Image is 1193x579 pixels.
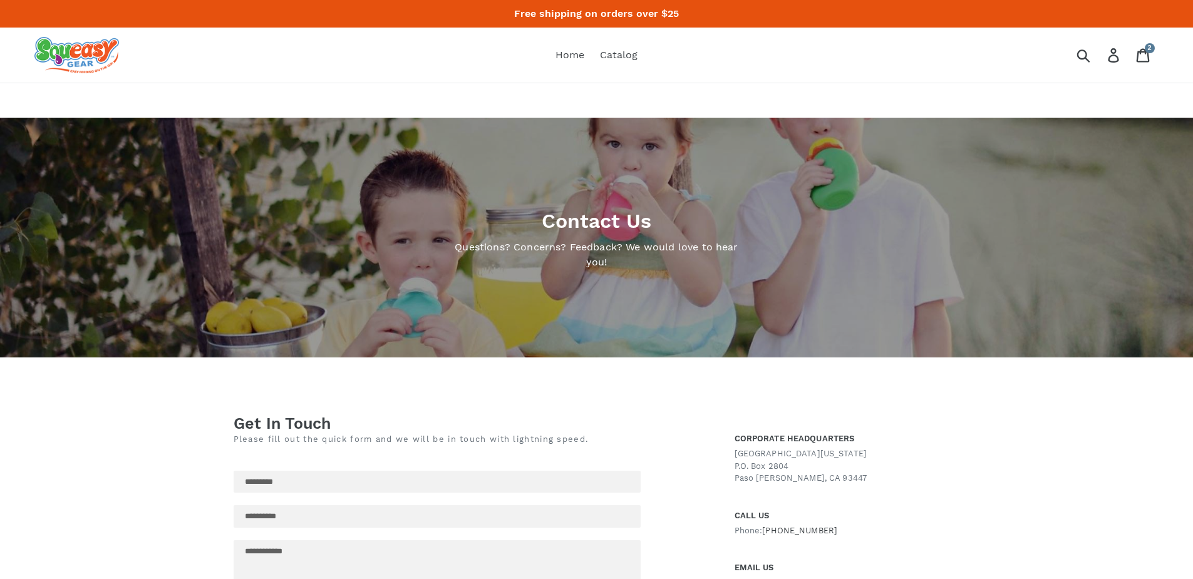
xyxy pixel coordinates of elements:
p: Please fill out the quick form and we will be in touch with lightning speed. [234,433,710,446]
span: Catalog [600,49,638,61]
img: squeasy gear snacker portable food pouch [34,37,119,73]
p: Paso [PERSON_NAME], CA 93447 [735,472,960,484]
span: Home [555,49,584,61]
font: Questions? Concerns? Feedback? We would love to hear you! [455,241,738,268]
span: [PHONE_NUMBER] [762,526,837,535]
h1: Get In Touch [234,414,710,433]
font: Contact Us [542,209,651,233]
p: P.O. Box 2804 [735,460,960,473]
h1: CORPORATE HEADQUARTERS [735,434,960,444]
p: Phone: [735,525,850,537]
h1: CALL US [735,511,850,521]
input: Search [1081,41,1115,69]
span: 2 [1148,44,1152,51]
p: [GEOGRAPHIC_DATA][US_STATE] [735,448,960,460]
a: 2 [1129,41,1159,69]
a: Home [549,46,591,64]
a: Catalog [594,46,644,64]
h1: EMAIL US [735,563,850,573]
